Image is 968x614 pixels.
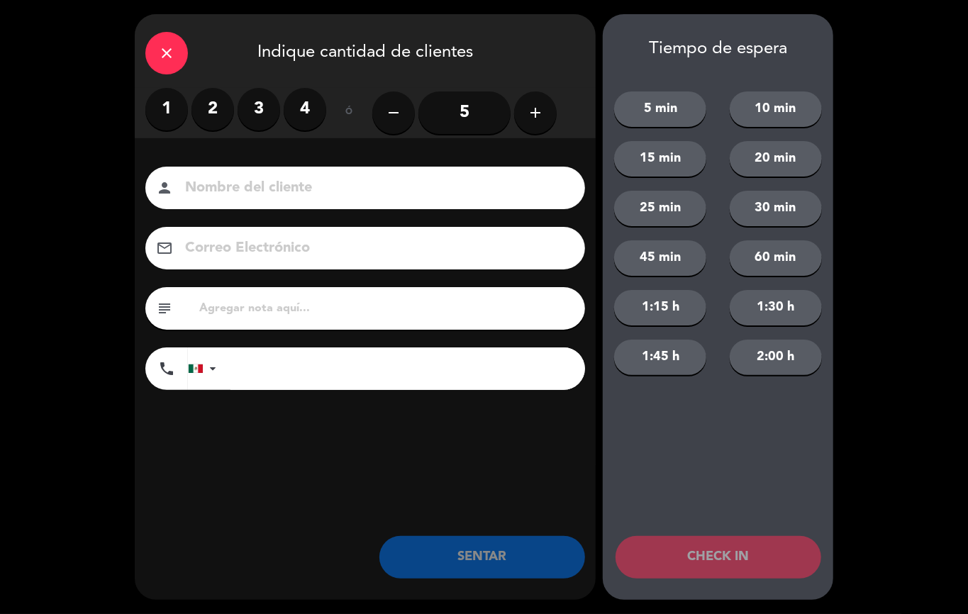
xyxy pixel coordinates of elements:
[730,340,822,375] button: 2:00 h
[730,191,822,226] button: 30 min
[156,240,173,257] i: email
[145,88,188,130] label: 1
[385,104,402,121] i: remove
[135,14,596,88] div: Indique cantidad de clientes
[614,141,706,177] button: 15 min
[614,290,706,325] button: 1:15 h
[614,240,706,276] button: 45 min
[730,141,822,177] button: 20 min
[198,298,574,318] input: Agregar nota aquí...
[284,88,326,130] label: 4
[189,348,221,389] div: Mexico (México): +52
[730,240,822,276] button: 60 min
[616,536,821,579] button: CHECK IN
[238,88,280,130] label: 3
[184,176,567,201] input: Nombre del cliente
[372,91,415,134] button: remove
[379,536,585,579] button: SENTAR
[527,104,544,121] i: add
[614,340,706,375] button: 1:45 h
[158,360,175,377] i: phone
[730,91,822,127] button: 10 min
[730,290,822,325] button: 1:30 h
[514,91,557,134] button: add
[158,45,175,62] i: close
[156,300,173,317] i: subject
[614,191,706,226] button: 25 min
[326,88,372,138] div: ó
[191,88,234,130] label: 2
[614,91,706,127] button: 5 min
[156,179,173,196] i: person
[603,39,833,60] div: Tiempo de espera
[184,236,567,261] input: Correo Electrónico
